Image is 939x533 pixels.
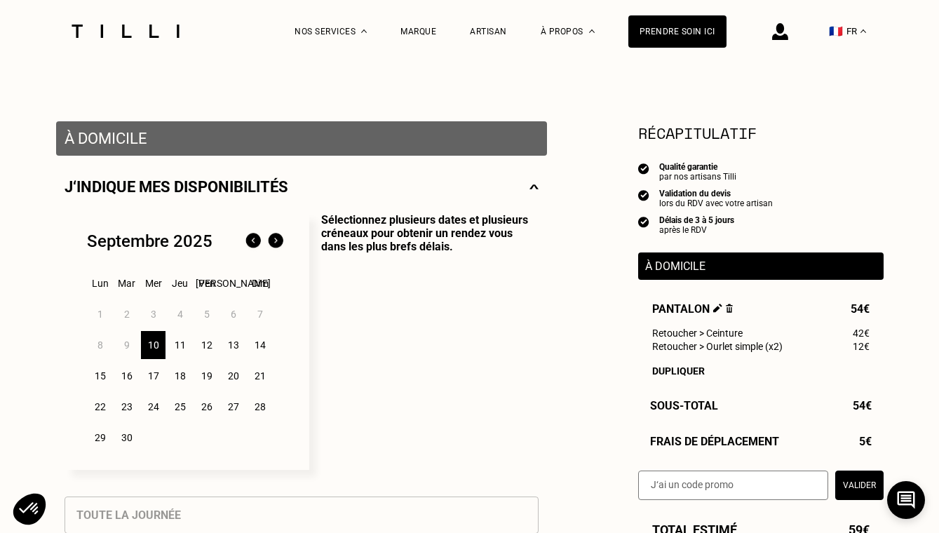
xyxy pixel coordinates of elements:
img: Mois précédent [242,230,264,252]
img: Logo du service de couturière Tilli [67,25,184,38]
div: 12 [194,331,219,359]
img: svg+xml;base64,PHN2ZyBmaWxsPSJub25lIiBoZWlnaHQ9IjE0IiB2aWV3Qm94PSIwIDAgMjggMTQiIHdpZHRoPSIyOCIgeG... [529,178,539,196]
img: Menu déroulant à propos [589,29,595,33]
div: 21 [248,362,272,390]
section: Récapitulatif [638,121,884,144]
a: Prendre soin ici [628,15,727,48]
div: 16 [114,362,139,390]
button: Valider [835,471,884,500]
div: 29 [88,424,112,452]
div: 20 [221,362,245,390]
span: 42€ [853,328,870,339]
div: 13 [221,331,245,359]
span: 54€ [853,399,872,412]
div: Sous-Total [638,399,884,412]
img: Éditer [713,304,722,313]
div: 15 [88,362,112,390]
div: Septembre 2025 [87,231,212,251]
p: J‘indique mes disponibilités [65,178,288,196]
span: 🇫🇷 [829,25,843,38]
div: 25 [168,393,192,421]
p: Sélectionnez plusieurs dates et plusieurs créneaux pour obtenir un rendez vous dans les plus bref... [309,213,539,470]
span: 5€ [859,435,872,448]
div: 30 [114,424,139,452]
p: À domicile [645,259,877,273]
div: Délais de 3 à 5 jours [659,215,734,225]
span: Retoucher > Ourlet simple (x2) [652,341,783,352]
img: Supprimer [726,304,734,313]
div: Frais de déplacement [638,435,884,448]
img: Menu déroulant [361,29,367,33]
img: icon list info [638,215,649,228]
div: lors du RDV avec votre artisan [659,198,773,208]
div: Validation du devis [659,189,773,198]
div: 26 [194,393,219,421]
div: 27 [221,393,245,421]
div: 23 [114,393,139,421]
img: Mois suivant [264,230,287,252]
div: après le RDV [659,225,734,235]
img: menu déroulant [860,29,866,33]
div: par nos artisans Tilli [659,172,736,182]
img: icône connexion [772,23,788,40]
img: icon list info [638,162,649,175]
a: Marque [400,27,436,36]
span: Pantalon [652,302,734,316]
input: J‘ai un code promo [638,471,828,500]
div: 11 [168,331,192,359]
div: 19 [194,362,219,390]
a: Artisan [470,27,507,36]
div: Qualité garantie [659,162,736,172]
div: 28 [248,393,272,421]
div: 14 [248,331,272,359]
span: Retoucher > Ceinture [652,328,743,339]
p: À domicile [65,130,539,147]
span: 12€ [853,341,870,352]
span: 54€ [851,302,870,316]
div: 17 [141,362,165,390]
div: 10 [141,331,165,359]
div: 24 [141,393,165,421]
div: 22 [88,393,112,421]
div: Dupliquer [652,365,870,377]
img: icon list info [638,189,649,201]
div: 18 [168,362,192,390]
